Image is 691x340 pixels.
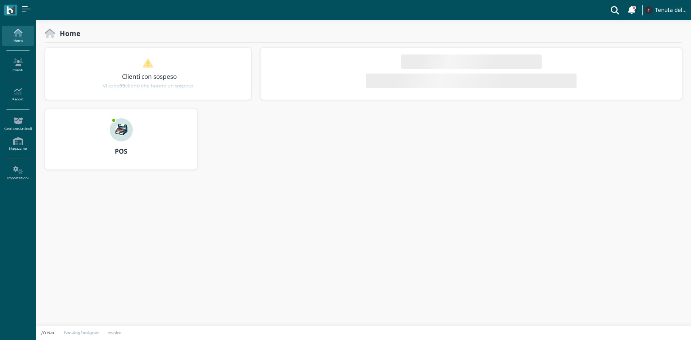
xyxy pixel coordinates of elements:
img: logo [6,6,15,14]
a: Clienti con sospeso Vi sono99clienti che hanno un sospeso [59,58,237,89]
h4: Tenuta del Barco [655,7,687,13]
h3: Clienti con sospeso [60,73,239,80]
a: Clienti [2,55,33,75]
iframe: Help widget launcher [640,318,685,334]
a: Impostazioni [2,163,33,183]
span: Vi sono clienti che hanno un sospeso [103,82,193,89]
a: Home [2,26,33,46]
img: ... [110,118,133,141]
a: ... Tenuta del Barco [643,1,687,19]
a: Report [2,85,33,105]
a: Magazzino [2,134,33,154]
div: 1 / 1 [45,48,251,100]
h2: Home [55,30,80,37]
b: POS [115,147,127,155]
b: 99 [119,83,125,89]
img: ... [645,6,652,14]
a: Gestione Articoli [2,114,33,134]
a: ... POS [45,109,198,178]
